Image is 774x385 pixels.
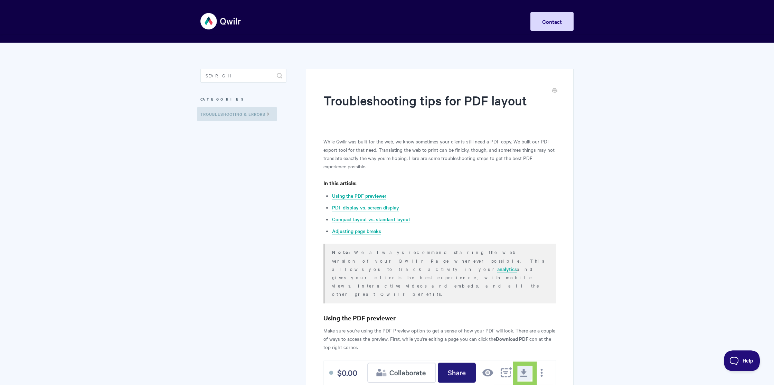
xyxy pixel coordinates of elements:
[323,137,556,170] p: While Qwilr was built for the web, we know sometimes your clients still need a PDF copy. We built...
[530,12,574,31] a: Contact
[200,8,242,34] img: Qwilr Help Center
[724,350,760,371] iframe: Toggle Customer Support
[323,179,357,187] strong: In this article:
[197,107,277,121] a: Troubleshooting & Errors
[497,265,517,273] a: analytics
[332,248,547,298] p: We always recommend sharing the web version of your Qwilr Page whenever possible. This allows you...
[200,93,286,105] h3: Categories
[323,313,396,322] strong: Using the PDF previewer
[496,335,528,342] strong: Download PDF
[552,87,557,95] a: Print this Article
[323,326,556,351] p: Make sure you're using the PDF Preview option to get a sense of how your PDF will look. There are...
[332,192,386,200] a: Using the PDF previewer
[332,227,381,235] a: Adjusting page breaks
[332,204,399,212] a: PDF display vs. screen display
[323,92,546,121] h1: Troubleshooting tips for PDF layout
[200,69,286,83] input: Search
[332,216,410,223] a: Compact layout vs. standard layout
[332,249,354,255] strong: Note:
